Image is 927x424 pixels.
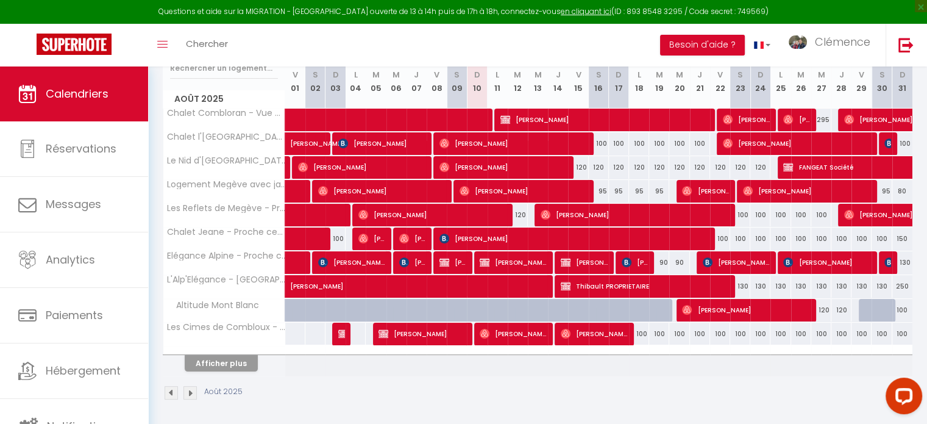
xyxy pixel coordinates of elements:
abbr: M [392,69,400,81]
abbr: D [900,69,906,81]
th: 30 [872,54,892,109]
div: 100 [872,323,892,345]
div: 130 [791,275,811,298]
a: ... Clémence [780,24,886,66]
div: 100 [690,323,710,345]
span: Les Reflets de Megève - Proche centre de [GEOGRAPHIC_DATA] [165,204,287,213]
span: [PERSON_NAME] [439,156,567,179]
span: [PERSON_NAME] [682,298,809,322]
span: [PERSON_NAME] [318,251,385,274]
th: 11 [488,54,508,109]
th: 04 [346,54,366,109]
span: Clémence [815,34,870,49]
abbr: L [495,69,499,81]
span: Chalet Jeane - Proche centre ville de [GEOGRAPHIC_DATA] [165,228,287,237]
span: Analytics [46,252,95,267]
th: 17 [609,54,629,109]
span: L'Alp'Elégance - [GEOGRAPHIC_DATA] [165,275,287,284]
div: 130 [851,275,872,298]
span: [PERSON_NAME] [682,179,729,203]
div: 100 [892,132,912,155]
abbr: D [474,69,480,81]
div: 120 [831,299,851,322]
abbr: M [797,69,804,81]
th: 21 [690,54,710,109]
th: 02 [305,54,325,109]
span: [PERSON_NAME] [439,227,708,250]
div: 250 [892,275,912,298]
div: 100 [770,323,790,345]
th: 20 [669,54,689,109]
th: 24 [750,54,770,109]
div: 95 [872,180,892,203]
th: 19 [649,54,669,109]
div: 120 [629,156,649,179]
abbr: M [817,69,825,81]
span: Les Cimes de Combloux - Proche pistes et village [165,323,287,332]
div: 130 [770,275,790,298]
p: Août 2025 [204,386,243,398]
span: [PERSON_NAME] [622,251,648,274]
div: 100 [892,323,912,345]
div: 120 [609,156,629,179]
span: [PERSON_NAME] [378,322,466,345]
div: 130 [892,251,912,274]
span: Thibault PROPRIETAIRE [561,275,728,298]
span: Logement Megève avec jardin [165,180,287,189]
abbr: S [879,69,884,81]
span: [PERSON_NAME] [358,227,385,250]
div: 295 [811,109,831,131]
div: 130 [750,275,770,298]
div: 120 [589,156,609,179]
th: 27 [811,54,831,109]
input: Rechercher un logement... [170,57,278,79]
abbr: M [372,69,380,81]
div: 100 [750,323,770,345]
div: 100 [649,132,669,155]
abbr: M [514,69,521,81]
div: 100 [690,132,710,155]
span: Elégance Alpine - Proche centre de [GEOGRAPHIC_DATA] [165,251,287,261]
iframe: LiveChat chat widget [876,373,927,424]
span: [PERSON_NAME] [783,251,870,274]
span: [PERSON_NAME] [480,322,547,345]
img: logout [898,37,914,52]
button: Afficher plus [185,355,258,372]
th: 16 [589,54,609,109]
div: 100 [669,323,689,345]
th: 10 [467,54,487,109]
th: 31 [892,54,912,109]
div: 100 [750,228,770,250]
abbr: V [293,69,298,81]
div: 100 [851,228,872,250]
span: [PERSON_NAME] [439,132,587,155]
span: [PERSON_NAME] [358,203,506,226]
div: 100 [730,228,750,250]
th: 23 [730,54,750,109]
div: 130 [831,275,851,298]
abbr: V [434,69,439,81]
div: 120 [710,156,730,179]
div: 100 [649,323,669,345]
th: 14 [548,54,568,109]
span: [PERSON_NAME] [561,322,628,345]
span: [PERSON_NAME] [480,251,547,274]
span: [PERSON_NAME] [703,251,770,274]
div: 100 [791,204,811,226]
span: Chercher [186,37,228,50]
div: 100 [811,228,831,250]
th: 28 [831,54,851,109]
div: 100 [669,132,689,155]
div: 100 [851,323,872,345]
span: [PERSON_NAME] [298,156,425,179]
span: [PERSON_NAME] [561,251,608,274]
abbr: S [596,69,602,81]
span: Paiements [46,307,103,323]
abbr: L [638,69,641,81]
span: Réservations [46,141,116,156]
abbr: J [839,69,844,81]
div: 100 [770,228,790,250]
div: 100 [872,228,892,250]
abbr: V [575,69,581,81]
